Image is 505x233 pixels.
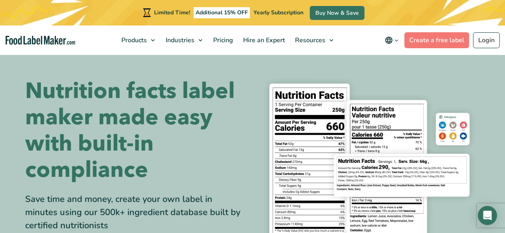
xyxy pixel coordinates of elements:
a: Products [117,25,159,55]
span: Products [119,36,148,45]
span: Resources [293,36,326,45]
a: Login [473,32,500,48]
span: Hire an Expert [241,36,286,45]
a: Pricing [208,25,236,55]
span: Industries [163,36,195,45]
span: Limited Time! [154,9,190,16]
span: Pricing [211,36,234,45]
a: Create a free label [404,32,469,48]
div: Save time and money, create your own label in minutes using our 500k+ ingredient database built b... [25,193,247,232]
div: Open Intercom Messenger [478,206,497,225]
a: Resources [290,25,337,55]
a: Hire an Expert [238,25,288,55]
a: Buy Now & Save [310,6,364,20]
span: Additional 15% OFF [194,7,250,18]
a: Industries [161,25,206,55]
h1: Nutrition facts label maker made easy with built-in compliance [25,78,247,183]
span: Yearly Subscription [253,9,303,16]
